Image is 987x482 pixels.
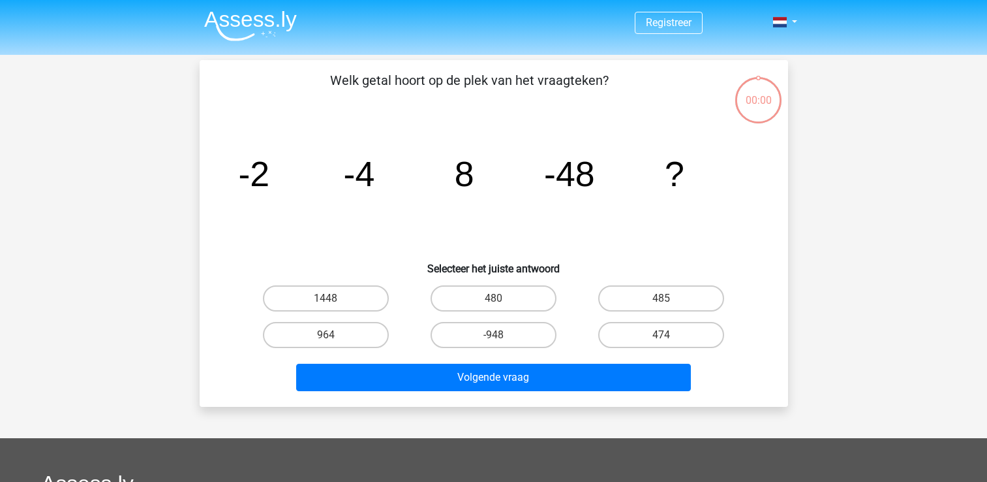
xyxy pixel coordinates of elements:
img: Assessly [204,10,297,41]
label: 480 [431,285,556,312]
tspan: -4 [343,154,374,193]
tspan: 8 [454,154,474,193]
button: Volgende vraag [296,364,691,391]
label: -948 [431,322,556,348]
a: Registreer [646,16,691,29]
tspan: -48 [544,154,595,193]
label: 485 [598,285,724,312]
div: 00:00 [734,76,783,108]
p: Welk getal hoort op de plek van het vraagteken? [220,71,718,110]
tspan: ? [665,154,684,193]
label: 474 [598,322,724,348]
label: 964 [263,322,389,348]
h6: Selecteer het juiste antwoord [220,252,767,275]
tspan: -2 [238,154,269,193]
label: 1448 [263,285,389,312]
